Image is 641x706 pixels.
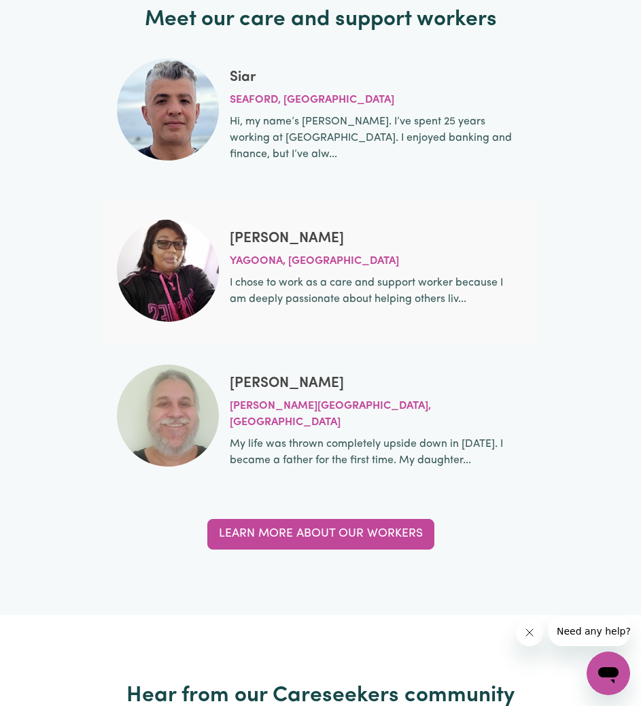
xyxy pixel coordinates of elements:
iframe: Message from company [549,616,630,646]
div: YAGOONA, [GEOGRAPHIC_DATA] [230,253,514,269]
h2: Meet our care and support workers [84,7,557,33]
p: My life was thrown completely upside down in [DATE]. I became a father for the first time. My dau... [230,436,514,469]
p: Hi, my name’s [PERSON_NAME]. I’ve spent 25 years working at [GEOGRAPHIC_DATA]. I enjoyed banking ... [230,114,514,163]
span: Need any help? [8,10,82,20]
img: View Margaret's profile [117,220,219,322]
div: SEAFORD, [GEOGRAPHIC_DATA] [230,92,514,108]
a: Siar [230,70,256,84]
a: [PERSON_NAME] [230,231,344,246]
a: Learn more about our workers [207,519,434,549]
iframe: Close message [516,619,543,646]
img: View Siar's profile [117,58,219,161]
div: [PERSON_NAME][GEOGRAPHIC_DATA], [GEOGRAPHIC_DATA] [230,398,514,431]
p: I chose to work as a care and support worker because I am deeply passionate about helping others ... [230,275,514,307]
iframe: Button to launch messaging window [587,652,630,695]
img: View Jim's profile [117,365,219,467]
a: [PERSON_NAME] [230,376,344,390]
